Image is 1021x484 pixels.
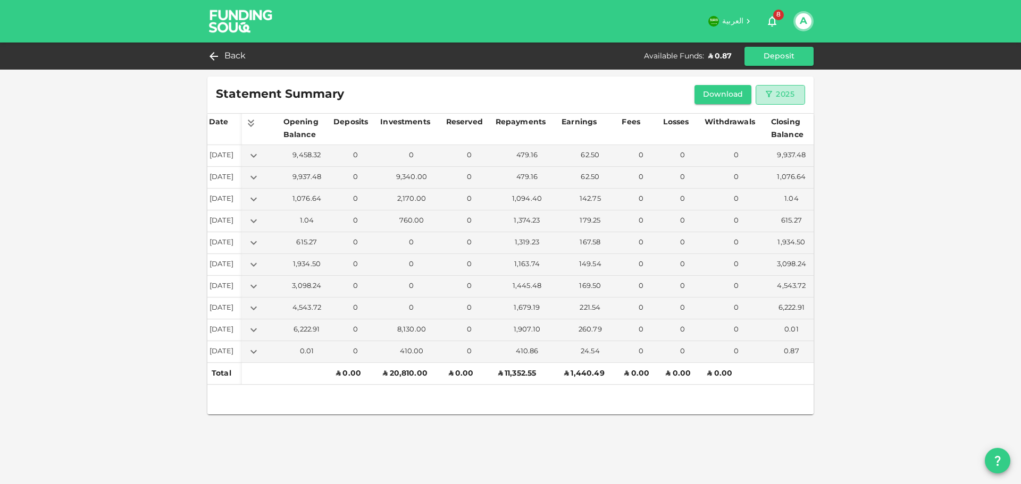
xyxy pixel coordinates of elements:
[705,116,755,129] div: Withdrawals
[246,235,261,250] button: Expand
[381,282,442,292] div: 0
[496,282,558,292] div: 1,445.48
[562,238,618,248] div: 167.58
[708,16,719,27] img: flag-sa.b9a346574cdc8950dd34b50780441f57.svg
[705,303,767,313] div: 0
[334,325,376,335] div: 0
[622,173,659,183] div: 0
[380,116,430,129] div: Investments
[284,238,330,248] div: 615.27
[562,325,618,335] div: 260.79
[246,170,261,185] button: Expand
[705,282,767,292] div: 0
[664,194,701,205] div: 0
[334,282,376,292] div: 0
[283,116,330,141] div: Opening Balance
[246,326,261,333] span: Expand
[705,260,767,270] div: 0
[447,194,492,205] div: 0
[246,148,261,163] button: Expand
[447,260,492,270] div: 0
[381,347,442,357] div: 410.00
[246,173,261,180] span: Expand
[447,173,492,183] div: 0
[246,301,261,316] button: Expand
[207,232,242,254] td: [DATE]
[207,341,242,363] td: [DATE]
[772,173,811,183] div: 1,076.64
[381,173,442,183] div: 9,340.00
[334,151,376,161] div: 0
[644,51,704,62] div: Available Funds :
[796,13,811,29] button: A
[246,257,261,272] button: Expand
[498,367,556,380] div: ʢ 11,352.55
[207,167,242,189] td: [DATE]
[622,325,659,335] div: 0
[622,151,659,161] div: 0
[449,367,490,380] div: ʢ 0.00
[496,173,558,183] div: 479.16
[446,116,483,129] div: Reserved
[246,304,261,311] span: Expand
[447,325,492,335] div: 0
[562,303,618,313] div: 221.54
[334,173,376,183] div: 0
[772,151,811,161] div: 9,937.48
[207,210,242,232] td: [DATE]
[776,88,794,101] div: 2025
[209,116,229,129] div: Date
[664,238,701,248] div: 0
[246,279,261,294] button: Expand
[284,325,330,335] div: 6,222.91
[496,347,558,357] div: 410.86
[772,216,811,226] div: 615.27
[246,347,261,354] span: Expand
[772,303,811,313] div: 6,222.91
[447,303,492,313] div: 0
[207,189,242,210] td: [DATE]
[694,85,752,104] button: Download
[664,173,701,183] div: 0
[381,194,442,205] div: 2,170.00
[224,49,246,64] span: Back
[207,276,242,298] td: [DATE]
[773,10,784,20] span: 8
[284,260,330,270] div: 1,934.50
[246,260,261,267] span: Expand
[772,325,811,335] div: 0.01
[284,216,330,226] div: 1.04
[212,367,238,380] div: Total
[622,238,659,248] div: 0
[705,347,767,357] div: 0
[284,347,330,357] div: 0.01
[708,51,732,62] div: ʢ 0.87
[622,216,659,226] div: 0
[246,192,261,207] button: Expand
[447,151,492,161] div: 0
[333,116,368,129] div: Deposits
[772,347,811,357] div: 0.87
[562,347,618,357] div: 24.54
[622,347,659,357] div: 0
[334,347,376,357] div: 0
[246,282,261,289] span: Expand
[622,282,659,292] div: 0
[705,325,767,335] div: 0
[622,260,659,270] div: 0
[496,260,558,270] div: 1,163.74
[334,194,376,205] div: 0
[336,367,374,380] div: ʢ 0.00
[496,303,558,313] div: 1,679.19
[772,282,811,292] div: 4,543.72
[381,216,442,226] div: 760.00
[284,303,330,313] div: 4,543.72
[381,238,442,248] div: 0
[705,238,767,248] div: 0
[744,47,814,66] button: Deposit
[664,325,701,335] div: 0
[562,260,618,270] div: 149.54
[284,151,330,161] div: 9,458.32
[664,282,701,292] div: 0
[564,367,616,380] div: ʢ 1,440.49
